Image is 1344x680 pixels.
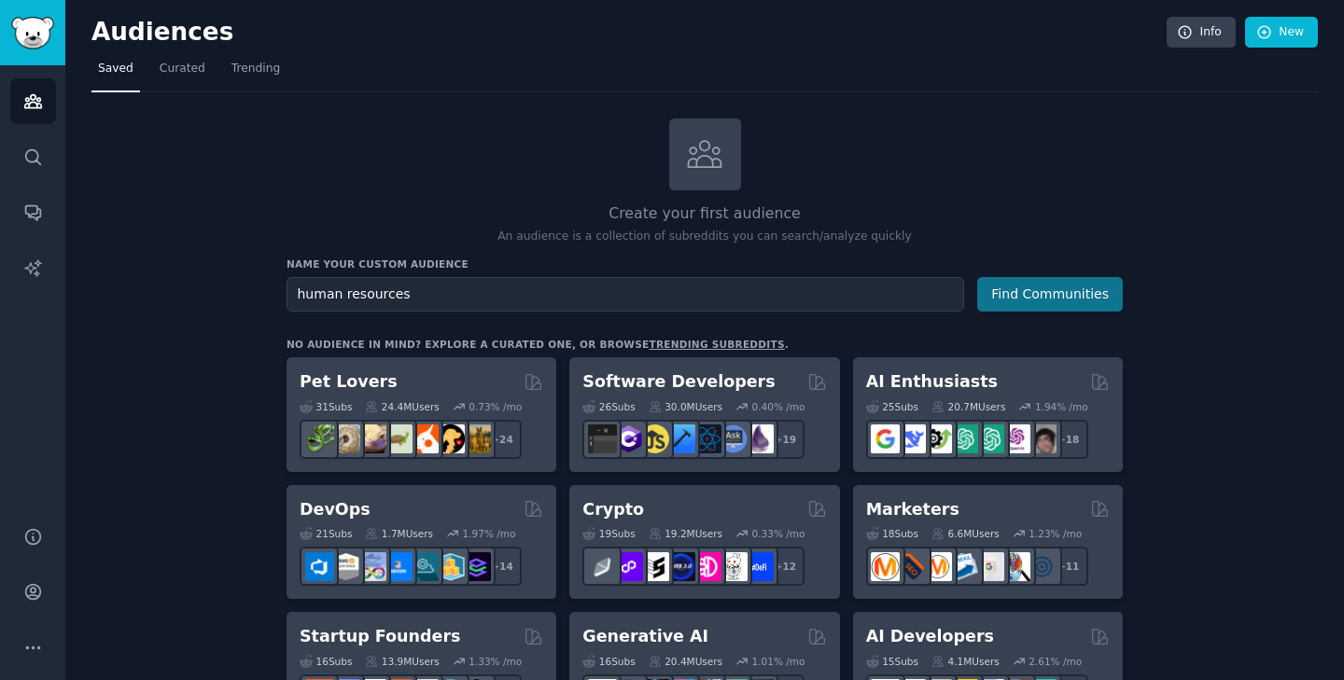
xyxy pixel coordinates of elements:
div: 1.33 % /mo [469,655,522,668]
img: turtle [384,424,413,453]
div: + 11 [1049,547,1088,586]
img: ethstaker [640,552,669,581]
h3: Name your custom audience [287,257,1123,271]
img: ArtificalIntelligence [1028,424,1057,453]
div: 16 Sub s [300,655,352,668]
input: Pick a short name, like "Digital Marketers" or "Movie-Goers" [287,277,964,312]
img: herpetology [305,424,334,453]
img: chatgpt_promptDesign [949,424,978,453]
img: elixir [745,424,774,453]
div: 4.1M Users [931,655,1000,668]
span: Trending [231,61,280,77]
h2: DevOps [300,498,371,521]
img: aws_cdk [436,552,465,581]
span: Curated [160,61,205,77]
img: GummySearch logo [11,17,54,49]
div: 31 Sub s [300,400,352,413]
img: cockatiel [410,424,439,453]
div: No audience in mind? Explore a curated one, or browse . [287,338,789,351]
div: + 19 [765,420,805,459]
div: 26 Sub s [582,400,635,413]
img: DeepSeek [897,424,926,453]
h2: Audiences [91,18,1167,48]
img: leopardgeckos [357,424,386,453]
img: PlatformEngineers [462,552,491,581]
h2: Generative AI [582,625,708,648]
img: learnjavascript [640,424,669,453]
div: 18 Sub s [866,527,918,540]
img: PetAdvice [436,424,465,453]
a: Saved [91,54,140,92]
div: 20.4M Users [649,655,722,668]
button: Find Communities [977,277,1123,312]
div: 19 Sub s [582,527,635,540]
div: 16 Sub s [582,655,635,668]
img: ethfinance [588,552,617,581]
div: 1.7M Users [365,527,433,540]
img: dogbreed [462,424,491,453]
img: Emailmarketing [949,552,978,581]
a: Trending [225,54,287,92]
img: AItoolsCatalog [923,424,952,453]
div: 1.94 % /mo [1035,400,1088,413]
div: 25 Sub s [866,400,918,413]
h2: Startup Founders [300,625,460,648]
div: 19.2M Users [649,527,722,540]
div: + 12 [765,547,805,586]
div: 0.73 % /mo [469,400,522,413]
div: + 24 [483,420,522,459]
img: chatgpt_prompts_ [975,424,1004,453]
a: New [1245,17,1318,49]
div: 0.33 % /mo [752,527,805,540]
div: 20.7M Users [931,400,1005,413]
img: web3 [666,552,695,581]
img: OpenAIDev [1001,424,1030,453]
div: 13.9M Users [365,655,439,668]
h2: Create your first audience [287,202,1123,226]
img: defi_ [745,552,774,581]
img: iOSProgramming [666,424,695,453]
img: AskComputerScience [719,424,748,453]
img: csharp [614,424,643,453]
div: 6.6M Users [931,527,1000,540]
div: 24.4M Users [365,400,439,413]
div: 15 Sub s [866,655,918,668]
h2: AI Enthusiasts [866,370,998,394]
div: + 14 [483,547,522,586]
img: AskMarketing [923,552,952,581]
div: 21 Sub s [300,527,352,540]
img: defiblockchain [693,552,721,581]
a: Info [1167,17,1236,49]
img: CryptoNews [719,552,748,581]
img: AWS_Certified_Experts [331,552,360,581]
img: bigseo [897,552,926,581]
img: 0xPolygon [614,552,643,581]
img: MarketingResearch [1001,552,1030,581]
img: DevOpsLinks [384,552,413,581]
img: platformengineering [410,552,439,581]
img: reactnative [693,424,721,453]
img: azuredevops [305,552,334,581]
a: trending subreddits [649,339,784,350]
h2: Pet Lovers [300,370,398,394]
h2: Crypto [582,498,644,521]
h2: Marketers [866,498,959,521]
div: 1.97 % /mo [463,527,516,540]
img: googleads [975,552,1004,581]
span: Saved [98,61,133,77]
div: 0.40 % /mo [752,400,805,413]
img: GoogleGeminiAI [871,424,900,453]
img: OnlineMarketing [1028,552,1057,581]
a: Curated [153,54,212,92]
div: 2.61 % /mo [1029,655,1082,668]
h2: AI Developers [866,625,994,648]
img: software [588,424,617,453]
img: Docker_DevOps [357,552,386,581]
img: ballpython [331,424,360,453]
div: + 18 [1049,420,1088,459]
div: 1.01 % /mo [752,655,805,668]
div: 30.0M Users [649,400,722,413]
div: 1.23 % /mo [1029,527,1082,540]
img: content_marketing [871,552,900,581]
p: An audience is a collection of subreddits you can search/analyze quickly [287,229,1123,245]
